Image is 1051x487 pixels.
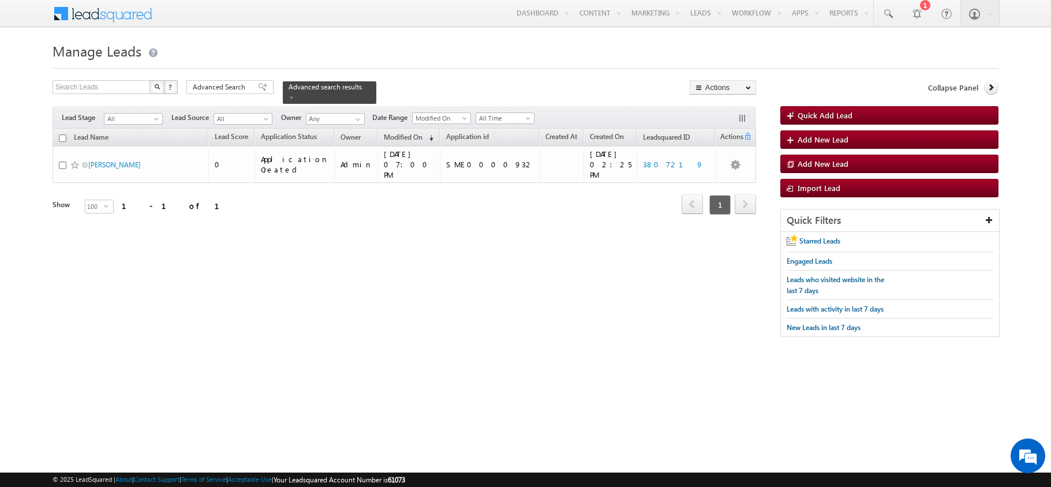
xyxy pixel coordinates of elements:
span: ? [169,82,174,92]
button: Actions [690,80,756,95]
span: Leads who visited website in the last 7 days [787,275,884,295]
a: Show All Items [349,114,364,125]
span: Your Leadsquared Account Number is [274,475,405,484]
img: Search [154,84,160,89]
span: Owner [341,133,361,141]
span: Starred Leads [799,237,840,245]
div: [DATE] 07:00 PM [384,149,435,180]
span: All [214,114,269,124]
button: ? [164,80,178,94]
span: Manage Leads [53,42,141,60]
span: Date Range [372,113,412,123]
span: Created At [545,132,577,141]
span: Quick Add Lead [798,110,852,120]
a: Created On [584,130,630,145]
a: Modified On (sorted descending) [378,130,439,145]
a: next [735,196,756,214]
span: © 2025 LeadSquared | | | | | [53,474,405,485]
a: prev [682,196,703,214]
span: Actions [716,130,743,145]
span: Advanced Search [193,82,249,92]
span: 61073 [388,475,405,484]
span: select [104,203,113,208]
span: Lead Source [171,113,214,123]
span: Advanced search results [289,83,362,91]
span: Created On [590,132,624,141]
span: 100 [85,200,104,213]
span: Modified On [384,133,422,141]
a: Terms of Service [181,475,226,483]
a: Modified On [412,113,471,124]
a: Lead Score [209,130,254,145]
div: 0 [215,159,249,170]
span: Add New Lead [798,159,848,168]
a: Application Status [255,130,323,145]
span: next [735,194,756,214]
span: New Leads in last 7 days [787,323,861,332]
input: Type to Search [306,113,365,125]
div: Quick Filters [781,209,999,232]
a: Created At [540,130,583,145]
a: Contact Support [134,475,179,483]
span: Owner [281,113,306,123]
a: Application id [440,130,495,145]
input: Check all records [59,134,66,142]
a: 3807219 [643,159,704,169]
span: Lead Score [215,132,248,141]
div: 1 - 1 of 1 [122,199,233,212]
span: Lead Stage [62,113,104,123]
div: Admin [341,159,373,170]
a: Leadsquared ID [637,131,696,146]
span: Import Lead [798,183,840,193]
span: Collapse Panel [928,83,978,93]
span: All [104,114,159,124]
span: Application id [446,132,489,141]
a: [PERSON_NAME] [88,160,141,169]
div: [DATE] 02:25 PM [590,149,631,180]
a: Lead Name [68,131,114,146]
a: All [104,113,163,125]
a: Acceptable Use [228,475,272,483]
span: 1 [709,195,731,215]
span: prev [682,194,703,214]
div: Show [53,200,76,210]
span: Modified On [413,113,467,123]
div: SME0000932 [446,159,534,170]
a: About [115,475,132,483]
span: Leads with activity in last 7 days [787,305,884,313]
span: Application Status [261,132,317,141]
span: Engaged Leads [787,257,832,265]
span: All Time [476,113,531,123]
div: Application Created [261,154,329,175]
span: Add New Lead [798,134,848,144]
span: (sorted descending) [424,133,433,143]
a: All Time [476,113,534,124]
a: All [214,113,272,125]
